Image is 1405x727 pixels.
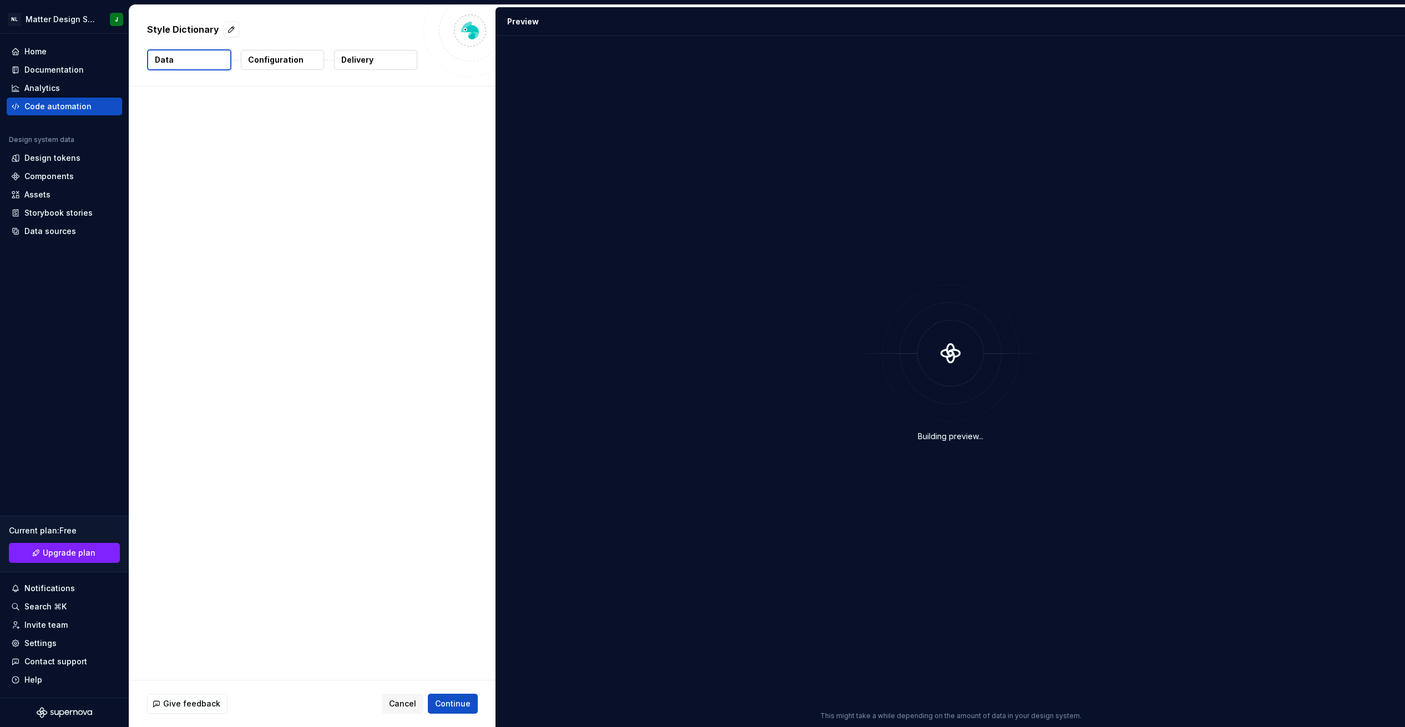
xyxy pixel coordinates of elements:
button: Cancel [382,694,423,714]
div: Current plan : Free [9,525,120,536]
div: Assets [24,189,50,200]
p: Configuration [248,54,304,65]
a: Documentation [7,61,122,79]
span: Continue [435,698,471,709]
div: Data sources [24,226,76,237]
div: Notifications [24,583,75,594]
div: Search ⌘K [24,601,67,612]
button: Contact support [7,653,122,670]
a: Assets [7,186,122,204]
div: Invite team [24,619,68,631]
button: Data [147,49,231,70]
p: Data [155,54,174,65]
p: Style Dictionary [147,23,219,36]
p: This might take a while depending on the amount of data in your design system. [820,711,1081,720]
button: Help [7,671,122,689]
a: Upgrade plan [9,543,120,563]
a: Storybook stories [7,204,122,222]
div: Building preview... [918,431,983,442]
svg: Supernova Logo [37,707,92,718]
button: Search ⌘K [7,598,122,616]
span: Cancel [389,698,416,709]
a: Design tokens [7,149,122,167]
div: Code automation [24,101,92,112]
a: Data sources [7,222,122,240]
div: Preview [507,16,539,27]
span: Give feedback [163,698,220,709]
button: Continue [428,694,478,714]
a: Analytics [7,79,122,97]
div: Contact support [24,656,87,667]
a: Components [7,167,122,185]
div: NL [8,13,21,26]
div: Design tokens [24,152,80,164]
div: Matter Design System [26,14,97,25]
a: Settings [7,634,122,652]
button: Configuration [241,50,324,70]
a: Code automation [7,98,122,115]
div: Settings [24,638,57,649]
button: Notifications [7,579,122,597]
button: NLMatter Design SystemJ [2,7,127,31]
div: Components [24,171,74,182]
div: Home [24,46,47,57]
div: Design system data [9,135,74,144]
div: Help [24,674,42,685]
p: Delivery [341,54,373,65]
button: Delivery [334,50,417,70]
a: Invite team [7,616,122,634]
div: Analytics [24,83,60,94]
div: Storybook stories [24,207,93,218]
div: Documentation [24,64,84,75]
a: Home [7,43,122,60]
span: Upgrade plan [43,547,95,558]
button: Give feedback [147,694,228,714]
div: J [115,15,118,24]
